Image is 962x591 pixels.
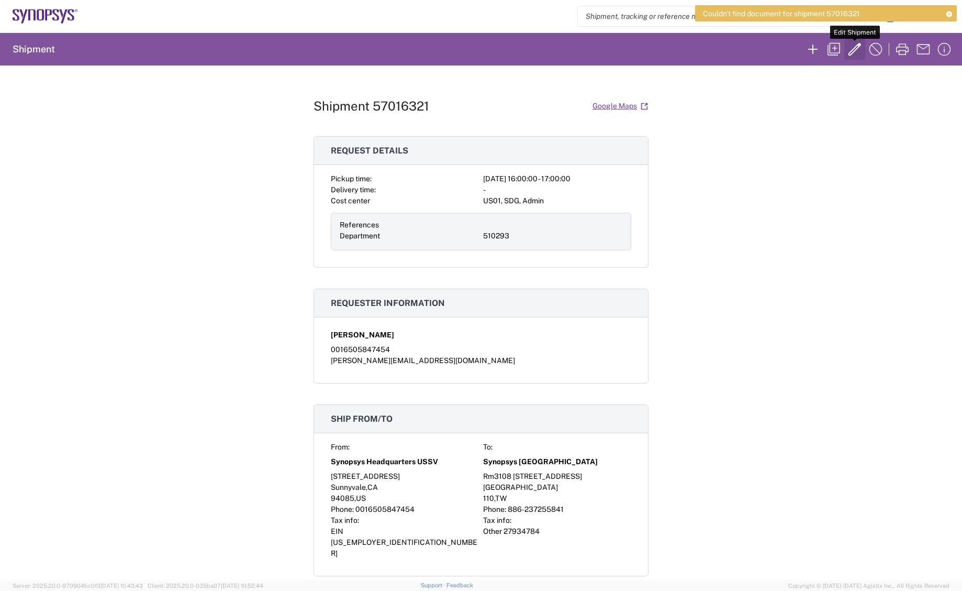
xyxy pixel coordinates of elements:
[483,494,494,502] span: 110
[148,583,263,589] span: Client: 2025.20.0-035ba07
[331,494,354,502] span: 94085
[331,505,354,513] span: Phone:
[508,505,564,513] span: 886-237255841
[13,583,143,589] span: Server: 2025.20.0-970904bc0f3
[331,414,393,424] span: Ship from/to
[483,483,558,491] span: [GEOGRAPHIC_DATA]
[483,195,631,206] div: US01, SDG, Admin
[331,456,438,467] span: Synopsys Headquarters USSV
[483,456,598,467] span: Synopsys [GEOGRAPHIC_DATA]
[331,471,479,482] div: [STREET_ADDRESS]
[366,483,367,491] span: ,
[331,330,394,341] span: [PERSON_NAME]
[703,9,860,18] span: Couldn't find document for shipment 57016321
[331,196,370,205] span: Cost center
[356,494,366,502] span: US
[495,494,507,502] span: TW
[331,298,445,308] span: Requester information
[340,221,379,229] span: References
[446,582,473,588] a: Feedback
[331,185,376,194] span: Delivery time:
[592,97,648,115] a: Google Maps
[221,583,263,589] span: [DATE] 10:52:44
[788,581,949,590] span: Copyright © [DATE]-[DATE] Agistix Inc., All Rights Reserved
[331,344,631,355] div: 0016505847454
[483,184,631,195] div: -
[331,443,350,451] span: From:
[483,173,631,184] div: [DATE] 16:00:00 - 17:00:00
[483,231,622,242] div: 510293
[355,505,415,513] span: 0016505847454
[331,483,366,491] span: Sunnyvale
[100,583,143,589] span: [DATE] 10:43:43
[483,471,631,482] div: Rm3108 [STREET_ADDRESS]
[354,494,356,502] span: ,
[494,494,495,502] span: ,
[578,6,849,26] input: Shipment, tracking or reference number
[367,483,378,491] span: CA
[504,527,540,535] span: 27934784
[331,538,477,557] span: [US_EMPLOYER_IDENTIFICATION_NUMBER]
[331,516,359,524] span: Tax info:
[331,527,343,535] span: EIN
[483,516,511,524] span: Tax info:
[13,43,55,56] h2: Shipment
[314,98,429,114] h1: Shipment 57016321
[331,174,372,183] span: Pickup time:
[421,582,447,588] a: Support
[340,231,479,242] div: Department
[483,443,493,451] span: To:
[483,505,506,513] span: Phone:
[331,355,631,366] div: [PERSON_NAME][EMAIL_ADDRESS][DOMAIN_NAME]
[483,527,502,535] span: Other
[331,146,408,156] span: Request details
